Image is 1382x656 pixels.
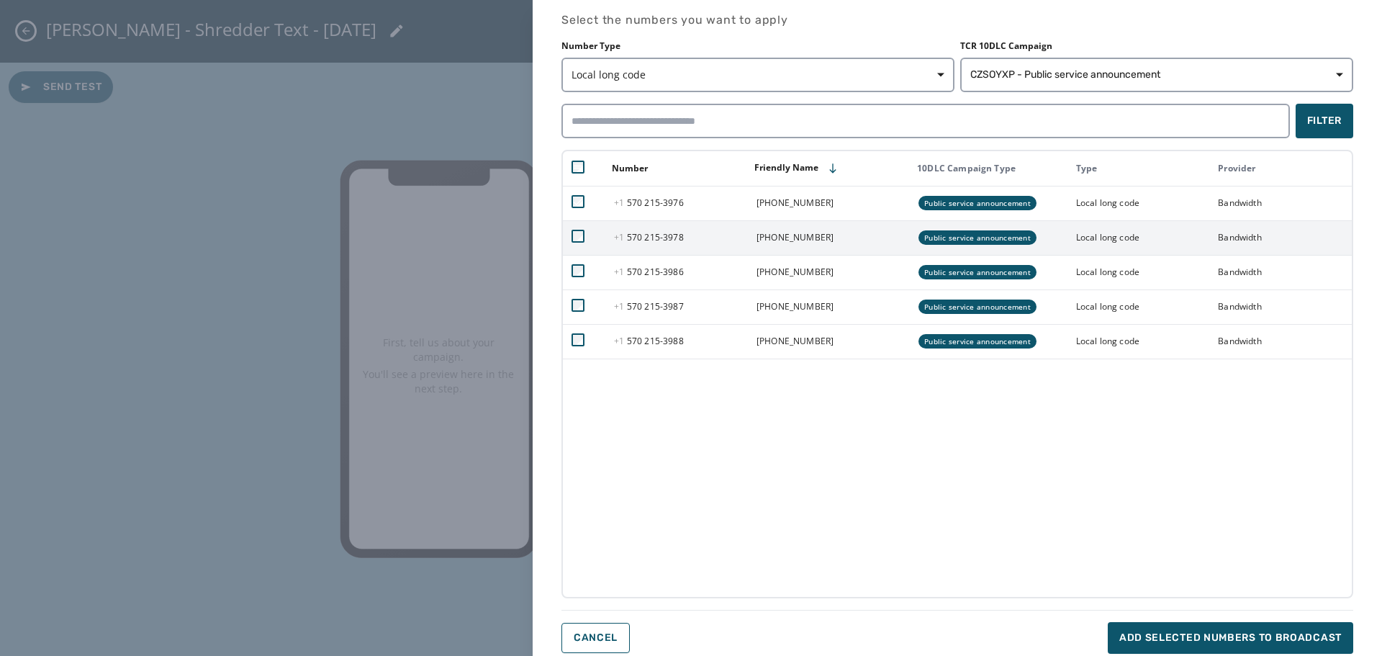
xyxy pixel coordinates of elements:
td: Bandwidth [1209,220,1352,255]
td: [PHONE_NUMBER] [748,289,908,324]
span: 570 215 - 3987 [614,300,683,313]
div: 10DLC Campaign Type [917,163,1067,174]
td: [PHONE_NUMBER] [748,324,908,359]
button: Cancel [561,623,630,653]
div: Type [1076,163,1209,174]
td: [PHONE_NUMBER] [748,220,908,255]
span: Cancel [574,632,618,644]
span: Local long code [572,68,944,82]
span: 570 215 - 3988 [614,335,683,347]
span: CZSOYXP - Public service announcement [970,68,1160,82]
div: Public service announcement [918,230,1036,245]
label: Number Type [561,40,954,52]
div: Public service announcement [918,196,1036,210]
span: 570 215 - 3978 [614,231,683,243]
td: [PHONE_NUMBER] [748,186,908,220]
span: Add selected numbers to broadcast [1119,631,1342,645]
button: CZSOYXP - Public service announcement [960,58,1353,92]
div: Public service announcement [918,300,1036,314]
h4: Select the numbers you want to apply [561,12,1353,29]
div: Provider [1218,163,1351,174]
button: Add selected numbers to broadcast [1108,622,1353,654]
button: Sort by [object Object] [606,157,654,180]
td: Local long code [1067,324,1210,359]
div: Public service announcement [918,334,1036,349]
button: Sort by [object Object] [749,156,844,180]
span: +1 [614,300,627,313]
td: Local long code [1067,289,1210,324]
span: Filter [1307,114,1342,128]
span: +1 [614,197,627,209]
td: Bandwidth [1209,255,1352,289]
span: 570 215 - 3986 [614,266,683,278]
button: Local long code [561,58,954,92]
span: 570 215 - 3976 [614,197,683,209]
div: Public service announcement [918,265,1036,279]
span: +1 [614,231,627,243]
td: Local long code [1067,220,1210,255]
td: Local long code [1067,255,1210,289]
td: Bandwidth [1209,186,1352,220]
span: +1 [614,335,627,347]
td: Bandwidth [1209,324,1352,359]
label: TCR 10DLC Campaign [960,40,1353,52]
span: +1 [614,266,627,278]
button: Filter [1296,104,1353,138]
td: Local long code [1067,186,1210,220]
td: [PHONE_NUMBER] [748,255,908,289]
td: Bandwidth [1209,289,1352,324]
